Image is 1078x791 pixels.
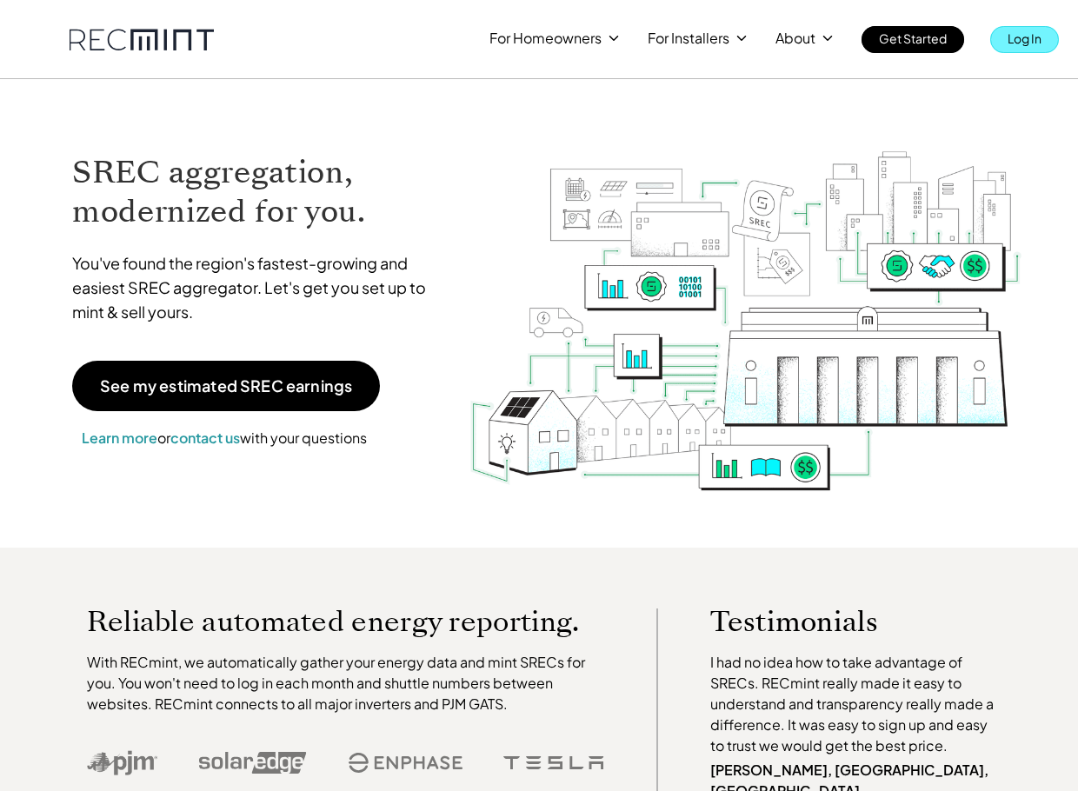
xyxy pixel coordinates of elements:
p: For Homeowners [489,26,602,50]
p: I had no idea how to take advantage of SRECs. RECmint really made it easy to understand and trans... [710,652,1002,756]
p: or with your questions [72,427,376,449]
p: With RECmint, we automatically gather your energy data and mint SRECs for you. You won't need to ... [87,652,605,715]
a: Learn more [82,429,157,447]
h1: SREC aggregation, modernized for you. [72,153,443,231]
p: You've found the region's fastest-growing and easiest SREC aggregator. Let's get you set up to mi... [72,251,443,324]
p: Reliable automated energy reporting. [87,608,605,635]
p: For Installers [648,26,729,50]
a: contact us [170,429,240,447]
p: About [775,26,815,50]
p: Log In [1008,26,1041,50]
a: See my estimated SREC earnings [72,361,380,411]
p: Get Started [879,26,947,50]
a: Get Started [862,26,964,53]
a: Log In [990,26,1059,53]
img: RECmint value cycle [469,105,1023,495]
p: Testimonials [710,608,969,635]
p: See my estimated SREC earnings [100,378,352,394]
